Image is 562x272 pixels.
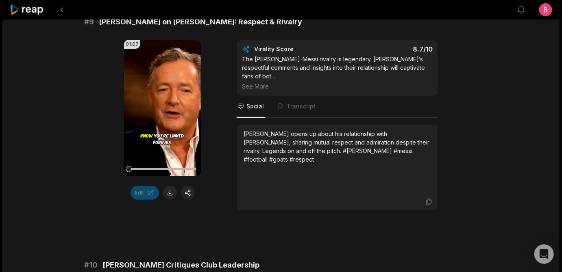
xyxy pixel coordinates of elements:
[287,102,316,110] span: Transcript
[84,16,94,28] span: # 9
[99,16,302,28] span: [PERSON_NAME] on [PERSON_NAME]: Respect & Rivalry
[102,259,259,271] span: [PERSON_NAME] Critiques Club Leadership
[254,45,342,53] div: Virality Score
[124,40,201,176] video: Your browser does not support mp4 format.
[244,130,431,164] div: [PERSON_NAME] opens up about his relationship with [PERSON_NAME], sharing mutual respect and admi...
[84,259,98,271] span: # 10
[534,244,554,264] div: Open Intercom Messenger
[237,96,438,118] nav: Tabs
[246,102,264,110] span: Social
[242,55,433,91] div: The [PERSON_NAME]-Messi rivalry is legendary. [PERSON_NAME]’s respectful comments and insights in...
[346,45,433,53] div: 8.7 /10
[131,186,159,200] button: Edit
[242,82,433,91] div: See More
